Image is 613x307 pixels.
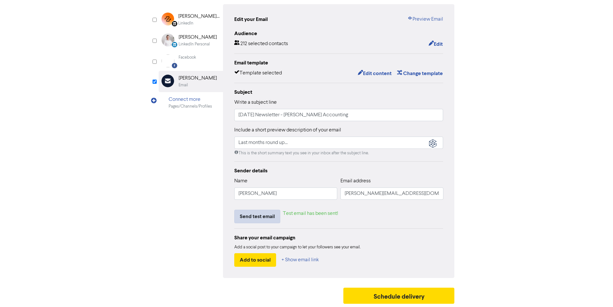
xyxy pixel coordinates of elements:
div: Subject [234,88,443,96]
button: Schedule delivery [343,288,455,304]
div: [PERSON_NAME]Email [159,71,223,92]
button: Add to social [234,253,276,267]
div: Facebook [179,54,196,61]
div: Template selected [234,69,282,78]
iframe: Chat Widget [581,276,613,307]
div: LinkedIn [178,20,193,26]
div: Facebook Facebook [159,51,223,71]
div: LinkedinPersonal [PERSON_NAME]LinkedIn Personal [159,30,223,51]
button: + Show email link [281,253,319,267]
label: Email address [340,177,371,185]
label: Name [234,177,247,185]
div: Test email has been sent! [283,210,338,223]
img: Facebook [162,54,174,67]
div: Email [179,82,188,88]
div: Connect morePages/Channels/Profiles [159,92,223,113]
button: Change template [397,69,443,78]
button: Edit [428,40,443,48]
div: Edit your Email [234,15,268,23]
img: Linkedin [162,13,174,25]
label: Write a subject line [234,99,277,106]
div: LinkedIn Personal [179,41,210,47]
div: Share your email campaign [234,234,443,242]
div: Sender details [234,167,443,175]
img: LinkedinPersonal [162,34,174,46]
div: [PERSON_NAME] Accounting [178,13,219,20]
button: Edit content [358,69,392,78]
a: Preview Email [407,15,443,23]
div: 212 selected contacts [234,40,288,48]
div: [PERSON_NAME] [179,34,217,41]
div: Linkedin [PERSON_NAME] AccountingLinkedIn [159,9,223,30]
label: Include a short preview description of your email [234,126,341,134]
div: Add a social post to your campaign to let your followers see your email. [234,244,443,251]
div: [PERSON_NAME] [179,74,217,82]
div: Email template [234,59,443,67]
div: Audience [234,30,443,37]
div: Pages/Channels/Profiles [169,103,212,110]
div: Connect more [169,96,212,103]
div: This is the short summary text you see in your inbox after the subject line. [234,150,443,156]
button: Send test email [234,210,280,223]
